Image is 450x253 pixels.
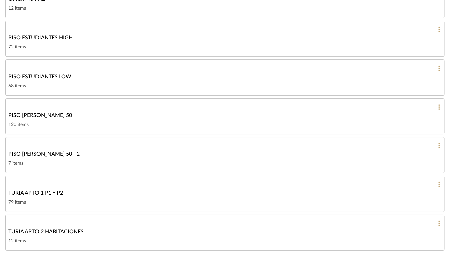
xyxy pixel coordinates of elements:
[8,189,63,197] span: TURIA APTO 1 P1 Y P2
[5,98,445,134] a: PISO [PERSON_NAME] 50120 items
[8,4,442,12] div: 12 items
[8,111,72,119] span: PISO [PERSON_NAME] 50
[5,137,445,173] a: PISO [PERSON_NAME] 50 - 27 items
[8,198,442,206] div: 79 items
[5,176,445,212] a: TURIA APTO 1 P1 Y P279 items
[8,237,442,245] div: 12 items
[8,150,80,158] span: PISO [PERSON_NAME] 50 - 2
[8,159,442,167] div: 7 items
[8,121,442,129] div: 120 items
[8,82,442,90] div: 68 items
[5,21,445,57] a: PISO ESTUDIANTES HIGH72 items
[8,43,442,51] div: 72 items
[5,59,445,96] a: PISO ESTUDIANTES LOW68 items
[8,73,71,81] span: PISO ESTUDIANTES LOW
[5,215,445,251] a: TURIA APTO 2 HABITACIONES12 items
[8,34,73,42] span: PISO ESTUDIANTES HIGH
[8,228,84,236] span: TURIA APTO 2 HABITACIONES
